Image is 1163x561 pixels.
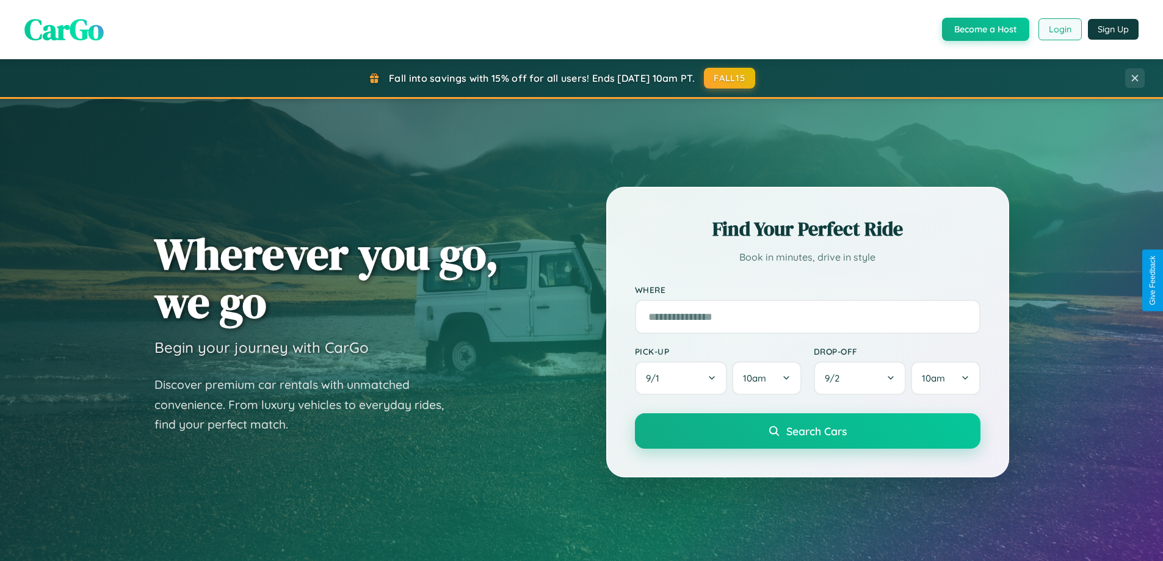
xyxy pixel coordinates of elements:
[704,68,755,89] button: FALL15
[743,372,766,384] span: 10am
[1088,19,1139,40] button: Sign Up
[154,375,460,435] p: Discover premium car rentals with unmatched convenience. From luxury vehicles to everyday rides, ...
[635,346,802,357] label: Pick-up
[942,18,1029,41] button: Become a Host
[635,215,980,242] h2: Find Your Perfect Ride
[814,346,980,357] label: Drop-off
[24,9,104,49] span: CarGo
[1148,256,1157,305] div: Give Feedback
[825,372,846,384] span: 9 / 2
[922,372,945,384] span: 10am
[389,72,695,84] span: Fall into savings with 15% off for all users! Ends [DATE] 10am PT.
[635,361,728,395] button: 9/1
[154,230,499,326] h1: Wherever you go, we go
[732,361,801,395] button: 10am
[635,413,980,449] button: Search Cars
[911,361,980,395] button: 10am
[154,338,369,357] h3: Begin your journey with CarGo
[635,248,980,266] p: Book in minutes, drive in style
[646,372,665,384] span: 9 / 1
[786,424,847,438] span: Search Cars
[814,361,907,395] button: 9/2
[1038,18,1082,40] button: Login
[635,284,980,295] label: Where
